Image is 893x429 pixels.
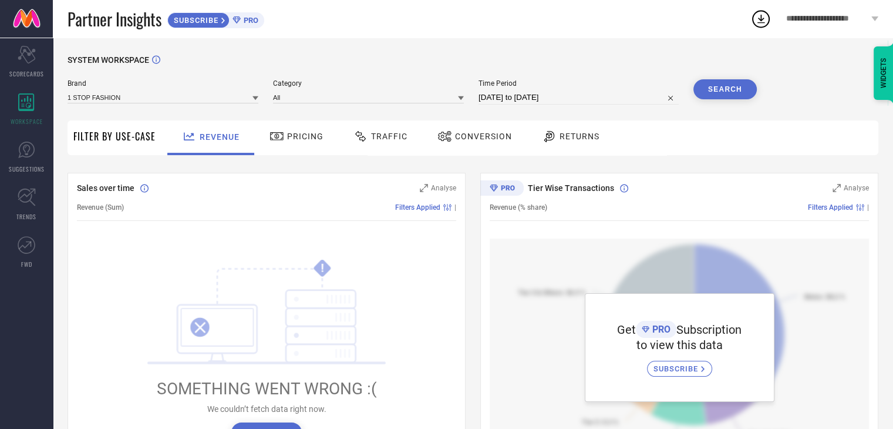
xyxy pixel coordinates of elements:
span: Revenue (Sum) [77,203,124,212]
span: SCORECARDS [9,69,44,78]
tspan: ! [321,262,324,275]
span: Filters Applied [808,203,853,212]
span: SYSTEM WORKSPACE [68,55,149,65]
span: Revenue (% share) [490,203,547,212]
span: WORKSPACE [11,117,43,126]
span: Tier Wise Transactions [528,183,614,193]
span: Subscription [676,323,742,337]
span: Analyse [431,184,456,192]
span: SUBSCRIBE [653,364,701,373]
span: We couldn’t fetch data right now. [207,404,326,414]
span: Filter By Use-Case [73,129,156,143]
div: Open download list [750,8,771,29]
div: Premium [480,180,524,198]
span: Analyse [844,184,869,192]
button: Search [693,79,757,99]
span: FWD [21,260,32,269]
input: Select time period [478,91,679,105]
span: Brand [68,79,258,88]
span: Filters Applied [395,203,440,212]
span: Returns [560,132,599,141]
span: Pricing [287,132,323,141]
span: SUBSCRIBE [168,16,221,25]
svg: Zoom [420,184,428,192]
span: to view this data [636,338,723,352]
a: SUBSCRIBEPRO [167,9,264,28]
span: Conversion [455,132,512,141]
span: SUGGESTIONS [9,165,45,173]
span: TRENDS [16,212,36,221]
span: Time Period [478,79,679,88]
span: PRO [649,324,670,335]
span: Partner Insights [68,7,161,31]
svg: Zoom [833,184,841,192]
span: SOMETHING WENT WRONG :( [157,379,377,398]
span: Revenue [200,132,240,142]
span: PRO [241,16,258,25]
span: Sales over time [77,183,134,193]
span: | [867,203,869,212]
span: Category [273,79,464,88]
span: | [454,203,456,212]
span: Traffic [371,132,407,141]
a: SUBSCRIBE [647,352,712,377]
span: Get [617,323,636,337]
